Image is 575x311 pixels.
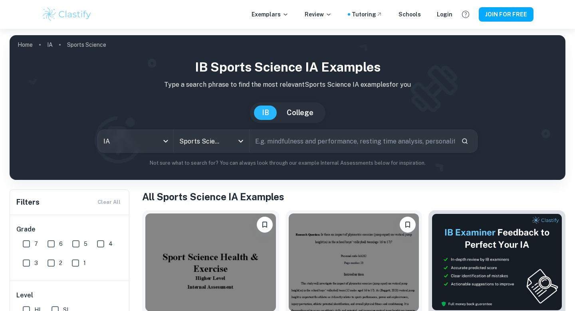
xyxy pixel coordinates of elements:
[84,239,87,248] span: 5
[432,213,562,311] img: Thumbnail
[16,225,123,234] h6: Grade
[16,197,40,208] h6: Filters
[18,39,33,50] a: Home
[16,58,559,77] h1: IB Sports Science IA examples
[352,10,383,19] a: Tutoring
[257,217,273,233] button: Please log in to bookmark exemplars
[479,7,533,22] button: JOIN FOR FREE
[250,130,455,152] input: E.g. mindfulness and performance, resting time analysis, personality and sport...
[47,39,53,50] a: IA
[67,40,106,49] p: Sports Science
[109,239,113,248] span: 4
[16,159,559,167] p: Not sure what to search for? You can always look through our example Internal Assessments below f...
[16,80,559,90] p: Type a search phrase to find the most relevant Sports Science IA examples for you
[459,8,472,21] button: Help and Feedback
[34,239,38,248] span: 7
[305,10,332,19] p: Review
[235,136,246,147] button: Open
[10,35,565,180] img: profile cover
[399,10,421,19] a: Schools
[142,189,565,204] h1: All Sports Science IA Examples
[437,10,452,19] a: Login
[254,106,277,120] button: IB
[59,239,63,248] span: 6
[42,6,92,22] img: Clastify logo
[83,259,86,267] span: 1
[279,106,321,120] button: College
[400,217,416,233] button: Please log in to bookmark exemplars
[16,291,123,300] h6: Level
[34,259,38,267] span: 3
[59,259,62,267] span: 2
[98,130,173,152] div: IA
[252,10,289,19] p: Exemplars
[458,134,472,148] button: Search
